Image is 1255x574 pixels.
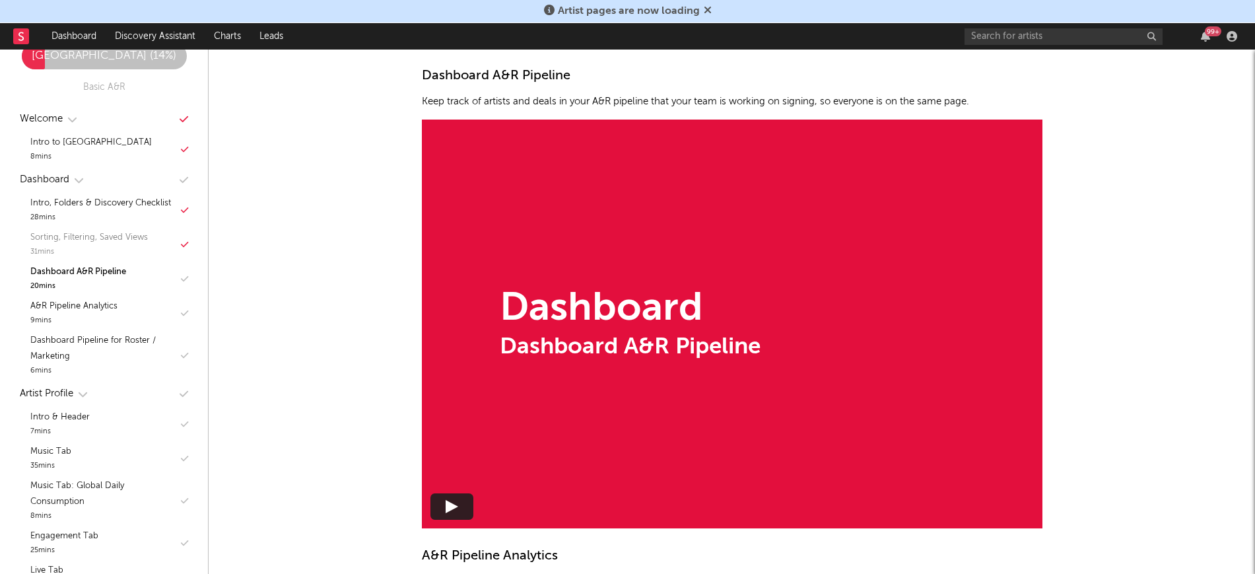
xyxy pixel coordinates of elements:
button: 99+ [1201,31,1210,42]
span: Artist pages are now loading [558,6,700,17]
div: 7 mins [30,425,90,439]
div: 9 mins [30,314,118,328]
div: Dashboard Pipeline for Roster / Marketing [30,333,178,365]
p: Keep track of artists and deals in your A&R pipeline that your team is working on signing, so eve... [422,94,1042,110]
div: 28 mins [30,211,171,225]
a: Leads [250,23,292,50]
div: Dashboard A&R Pipeline [30,264,126,280]
div: Intro to [GEOGRAPHIC_DATA] [30,135,152,151]
div: Welcome [20,111,63,127]
div: 8 mins [30,151,152,164]
a: Discovery Assistant [106,23,205,50]
div: Dashboard A&R Pipeline [422,68,1042,84]
div: A&R Pipeline Analytics [30,299,118,314]
div: Music Tab: Global Daily Consumption [30,478,178,510]
div: Intro & Header [30,410,90,425]
div: 20 mins [30,280,126,293]
input: Search for artists [965,28,1163,45]
div: 25 mins [30,544,98,557]
div: Intro, Folders & Discovery Checklist [30,196,171,211]
div: 8 mins [30,510,178,523]
div: [GEOGRAPHIC_DATA] ( 14 %) [22,48,187,64]
div: Dashboard A&R Pipeline [500,336,761,359]
a: Dashboard [42,23,106,50]
div: 99 + [1205,26,1221,36]
div: 31 mins [30,246,148,259]
div: Engagement Tab [30,528,98,544]
a: Charts [205,23,250,50]
div: Artist Profile [20,386,73,402]
div: 35 mins [30,460,71,473]
div: Music Tab [30,444,71,460]
div: Dashboard [20,172,69,188]
span: Dismiss [704,6,712,17]
div: 6 mins [30,365,178,378]
div: Dashboard [500,289,761,329]
div: Sorting, Filtering, Saved Views [30,230,148,246]
div: Basic A&R [83,79,125,95]
div: A&R Pipeline Analytics [422,548,1042,564]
